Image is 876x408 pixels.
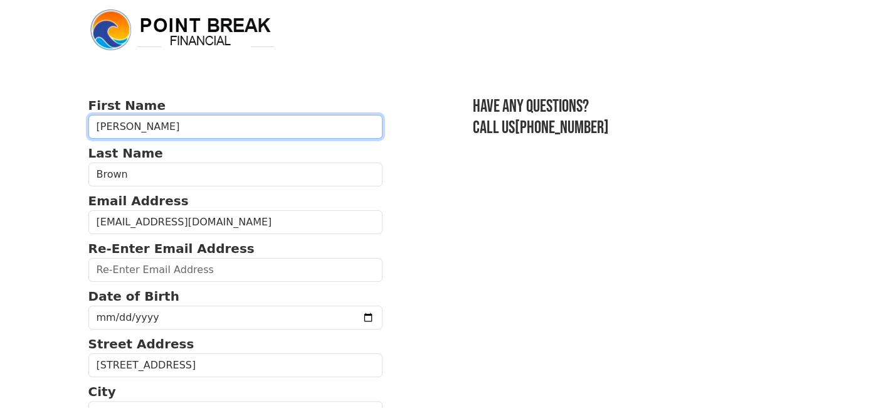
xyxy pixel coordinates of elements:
[88,98,166,113] strong: First Name
[473,96,788,117] h3: Have any questions?
[88,210,383,234] input: Email Address
[88,258,383,282] input: Re-Enter Email Address
[88,241,255,256] strong: Re-Enter Email Address
[88,115,383,139] input: First Name
[88,8,277,53] img: logo.png
[88,336,194,352] strong: Street Address
[88,289,179,304] strong: Date of Birth
[88,146,163,161] strong: Last Name
[88,193,189,208] strong: Email Address
[473,117,788,139] h3: Call us
[515,117,609,138] a: [PHONE_NUMBER]
[88,353,383,377] input: Street Address
[88,163,383,186] input: Last Name
[88,384,116,399] strong: City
